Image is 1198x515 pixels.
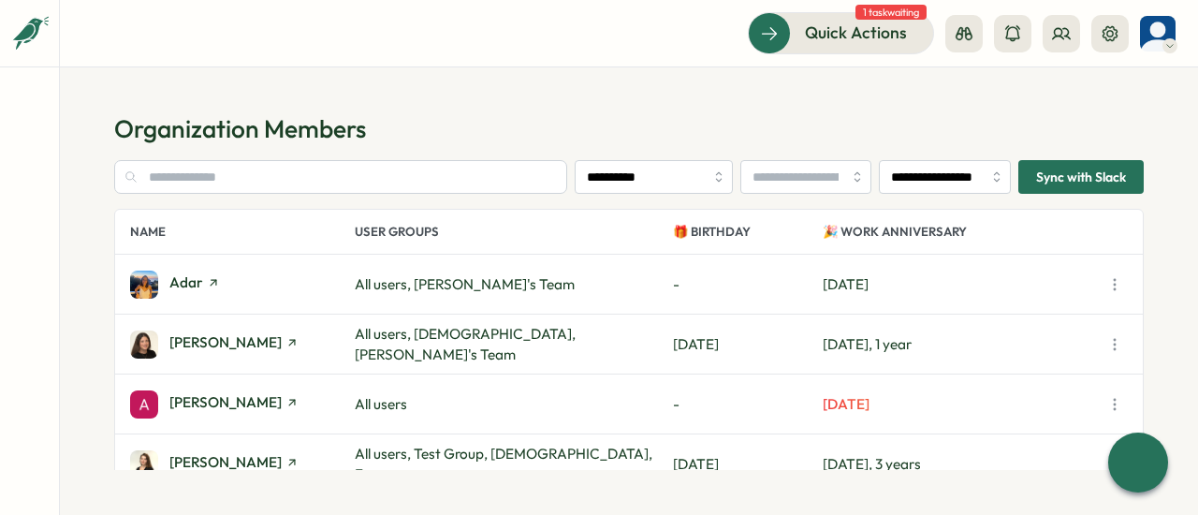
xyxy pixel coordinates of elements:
[673,274,823,295] p: -
[169,275,203,289] span: Adar
[673,334,823,355] p: [DATE]
[823,210,1102,254] p: 🎉 Work Anniversary
[130,210,355,254] p: Name
[823,394,1102,415] p: [DATE]
[1140,16,1176,51] img: Hanny Nachshon
[673,454,823,475] p: [DATE]
[130,450,158,478] img: Anastasiya Muchkayev
[169,455,282,469] span: [PERSON_NAME]
[114,112,1144,145] h1: Organization Members
[355,325,576,363] span: All users, [DEMOGRAPHIC_DATA], [PERSON_NAME]'s Team
[130,271,355,299] a: AdarAdar
[855,5,927,20] span: 1 task waiting
[805,21,907,45] span: Quick Actions
[130,450,355,478] a: Anastasiya Muchkayev[PERSON_NAME]
[355,395,407,413] span: All users
[169,395,282,409] span: [PERSON_NAME]
[1018,160,1144,194] button: Sync with Slack
[130,331,158,359] img: Adi Doron
[673,210,823,254] p: 🎁 Birthday
[748,12,934,53] button: Quick Actions
[823,454,1102,475] p: [DATE], 3 years
[673,394,823,415] p: -
[355,275,575,293] span: All users, [PERSON_NAME]'s Team
[130,331,355,359] a: Adi Doron[PERSON_NAME]
[1036,161,1126,193] span: Sync with Slack
[130,390,355,419] a: Alice Zang[PERSON_NAME]
[823,334,1102,355] p: [DATE], 1 year
[130,390,158,419] img: Alice Zang
[823,274,1102,295] p: [DATE]
[355,445,652,483] span: All users, Test Group, [DEMOGRAPHIC_DATA], Emm...
[169,335,282,349] span: [PERSON_NAME]
[355,210,673,254] p: User Groups
[130,271,158,299] img: Adar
